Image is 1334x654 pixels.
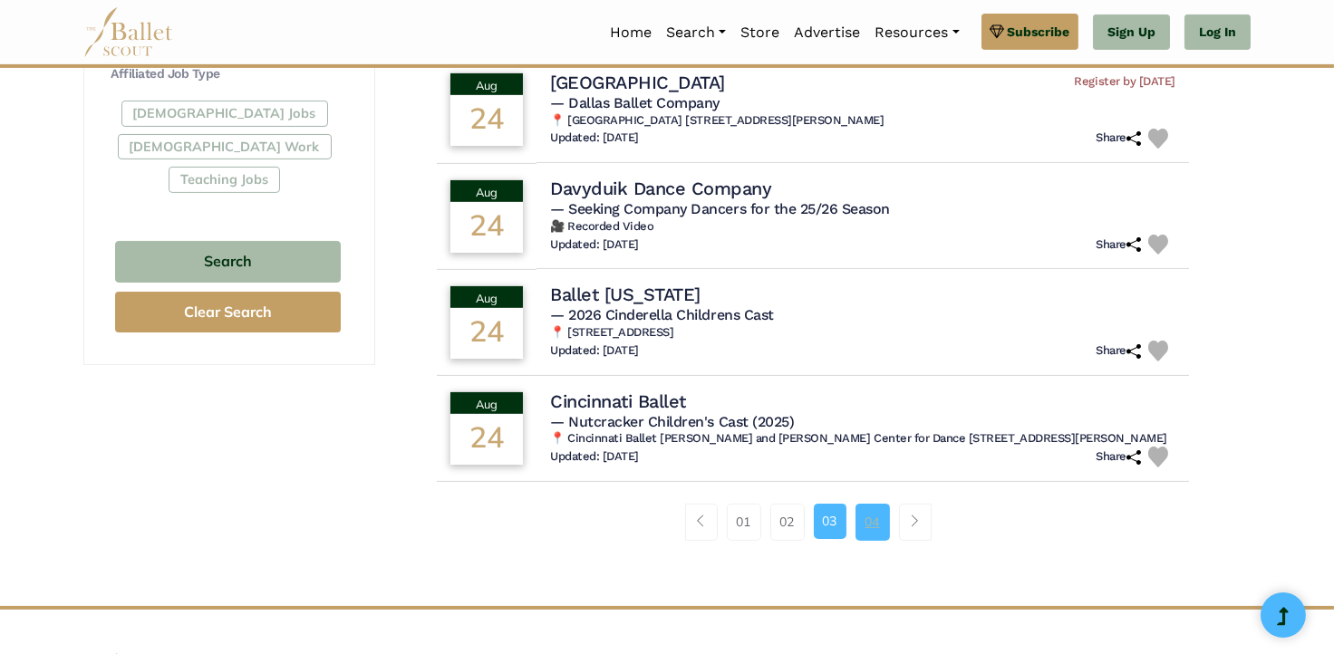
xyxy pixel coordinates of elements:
[550,325,1175,341] h6: 📍 [STREET_ADDRESS]
[550,130,639,146] h6: Updated: [DATE]
[550,113,1175,129] h6: 📍 [GEOGRAPHIC_DATA] [STREET_ADDRESS][PERSON_NAME]
[1184,14,1251,51] a: Log In
[685,504,942,540] nav: Page navigation example
[550,449,639,465] h6: Updated: [DATE]
[550,237,639,253] h6: Updated: [DATE]
[550,390,686,413] h4: Cincinnati Ballet
[450,95,523,146] div: 24
[450,180,523,202] div: Aug
[1075,74,1175,90] span: Register by [DATE]
[550,343,639,359] h6: Updated: [DATE]
[450,308,523,359] div: 24
[450,392,523,414] div: Aug
[450,414,523,465] div: 24
[867,14,966,52] a: Resources
[550,413,794,430] span: — Nutcracker Children's Cast (2025)
[550,283,701,306] h4: Ballet [US_STATE]
[990,22,1004,42] img: gem.svg
[1096,343,1141,359] h6: Share
[855,504,890,540] a: 04
[770,504,805,540] a: 02
[603,14,659,52] a: Home
[659,14,733,52] a: Search
[450,73,523,95] div: Aug
[787,14,867,52] a: Advertise
[727,504,761,540] a: 01
[1096,237,1141,253] h6: Share
[981,14,1078,50] a: Subscribe
[115,241,341,284] button: Search
[450,286,523,308] div: Aug
[450,202,523,253] div: 24
[1093,14,1170,51] a: Sign Up
[814,504,846,538] a: 03
[111,65,345,83] h4: Affiliated Job Type
[550,306,774,323] span: — 2026 Cinderella Childrens Cast
[1096,449,1141,465] h6: Share
[115,292,341,332] button: Clear Search
[550,200,890,217] span: — Seeking Company Dancers for the 25/26 Season
[1096,130,1141,146] h6: Share
[733,14,787,52] a: Store
[550,431,1175,447] h6: 📍 Cincinnati Ballet [PERSON_NAME] and [PERSON_NAME] Center for Dance [STREET_ADDRESS][PERSON_NAME]
[550,177,771,200] h4: Davyduik Dance Company
[550,94,720,111] span: — Dallas Ballet Company
[550,71,725,94] h4: [GEOGRAPHIC_DATA]
[1008,22,1070,42] span: Subscribe
[550,219,1175,235] h6: 🎥 Recorded Video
